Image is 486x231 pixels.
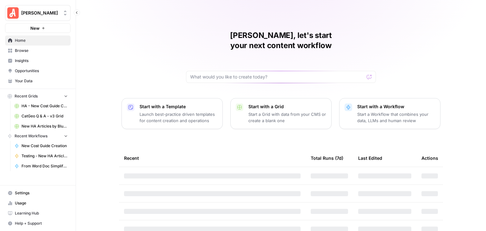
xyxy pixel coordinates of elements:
div: Recent [124,149,301,167]
p: Launch best-practice driven templates for content creation and operations [140,111,217,124]
a: HA - New Cost Guide Creation Grid [12,101,71,111]
span: Recent Grids [15,93,38,99]
h1: [PERSON_NAME], let's start your next content workflow [186,30,376,51]
button: Start with a WorkflowStart a Workflow that combines your data, LLMs and human review [339,98,440,129]
span: Home [15,38,68,43]
div: Actions [421,149,438,167]
span: Your Data [15,78,68,84]
button: Workspace: Angi [5,5,71,21]
span: Testing - New HA Articles by Blueprint [22,153,68,159]
a: CatGeo Q & A - v3 Grid [12,111,71,121]
a: Your Data [5,76,71,86]
button: Start with a GridStart a Grid with data from your CMS or create a blank one [230,98,332,129]
a: Home [5,35,71,46]
span: Usage [15,200,68,206]
span: [PERSON_NAME] [21,10,59,16]
button: Recent Grids [5,91,71,101]
div: Last Edited [358,149,382,167]
button: New [5,23,71,33]
a: Learning Hub [5,208,71,218]
input: What would you like to create today? [190,74,364,80]
span: Opportunities [15,68,68,74]
a: Insights [5,56,71,66]
span: Learning Hub [15,210,68,216]
a: New HA Articles by Blueprint Grid [12,121,71,131]
span: Settings [15,190,68,196]
p: Start with a Workflow [357,103,435,110]
a: Testing - New HA Articles by Blueprint [12,151,71,161]
span: New Cost Guide Creation [22,143,68,149]
span: New [30,25,40,31]
span: Browse [15,48,68,53]
span: HA - New Cost Guide Creation Grid [22,103,68,109]
button: Help + Support [5,218,71,228]
a: Opportunities [5,66,71,76]
span: Insights [15,58,68,64]
a: Browse [5,46,71,56]
button: Start with a TemplateLaunch best-practice driven templates for content creation and operations [121,98,223,129]
p: Start a Grid with data from your CMS or create a blank one [248,111,326,124]
p: Start with a Grid [248,103,326,110]
span: New HA Articles by Blueprint Grid [22,123,68,129]
a: Usage [5,198,71,208]
span: Help + Support [15,221,68,226]
div: Total Runs (7d) [311,149,343,167]
a: From Word Doc Simplify Attempt [12,161,71,171]
p: Start a Workflow that combines your data, LLMs and human review [357,111,435,124]
p: Start with a Template [140,103,217,110]
button: Recent Workflows [5,131,71,141]
span: From Word Doc Simplify Attempt [22,163,68,169]
span: Recent Workflows [15,133,47,139]
img: Angi Logo [7,7,19,19]
a: New Cost Guide Creation [12,141,71,151]
span: CatGeo Q & A - v3 Grid [22,113,68,119]
a: Settings [5,188,71,198]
